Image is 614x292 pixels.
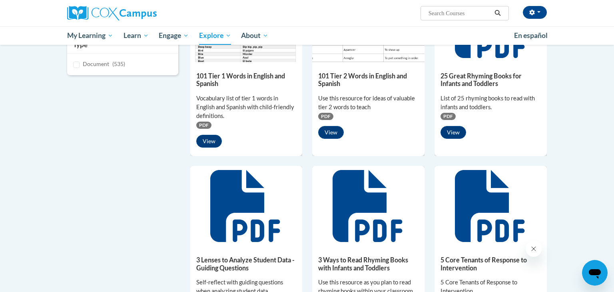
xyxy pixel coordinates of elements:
h5: 101 Tier 1 Words in English and Spanish [196,72,297,88]
span: Explore [199,31,231,40]
button: View [318,126,344,139]
span: About [241,31,268,40]
a: Explore [194,26,236,45]
a: Engage [153,26,194,45]
iframe: Close message [526,241,542,257]
a: My Learning [62,26,118,45]
img: Cox Campus [67,6,157,20]
a: About [236,26,274,45]
span: Hi. How can we help? [5,6,65,12]
h5: 101 Tier 2 Words in English and Spanish [318,72,419,88]
div: Vocabulary list of tier 1 words in English and Spanish with child-friendly definitions. [196,94,297,120]
div: Main menu [55,26,559,45]
button: View [441,126,466,139]
h5: 25 Great Rhyming Books for Infants and Toddlers [441,72,541,88]
iframe: Button to launch messaging window [582,260,608,286]
a: Learn [118,26,154,45]
div: List of 25 rhyming books to read with infants and toddlers. [441,94,541,112]
span: PDF [441,113,456,120]
button: Search [492,8,504,18]
button: Account Settings [523,6,547,19]
span: Document [83,60,109,67]
h5: 5 Core Tenants of Response to Intervention [441,256,541,272]
span: PDF [196,122,211,129]
button: View [196,135,222,148]
h5: 3 Lenses to Analyze Student Data - Guiding Questions [196,256,297,272]
span: Learn [124,31,149,40]
a: En español [509,27,553,44]
span: En español [514,31,548,40]
span: My Learning [67,31,113,40]
span: PDF [318,113,333,120]
a: Cox Campus [67,6,219,20]
div: Use this resource for ideas of valuable tier 2 words to teach [318,94,419,112]
span: (535) [112,60,125,67]
h5: 3 Ways to Read Rhyming Books with Infants and Toddlers [318,256,419,272]
input: Search Courses [428,8,492,18]
span: Engage [159,31,189,40]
